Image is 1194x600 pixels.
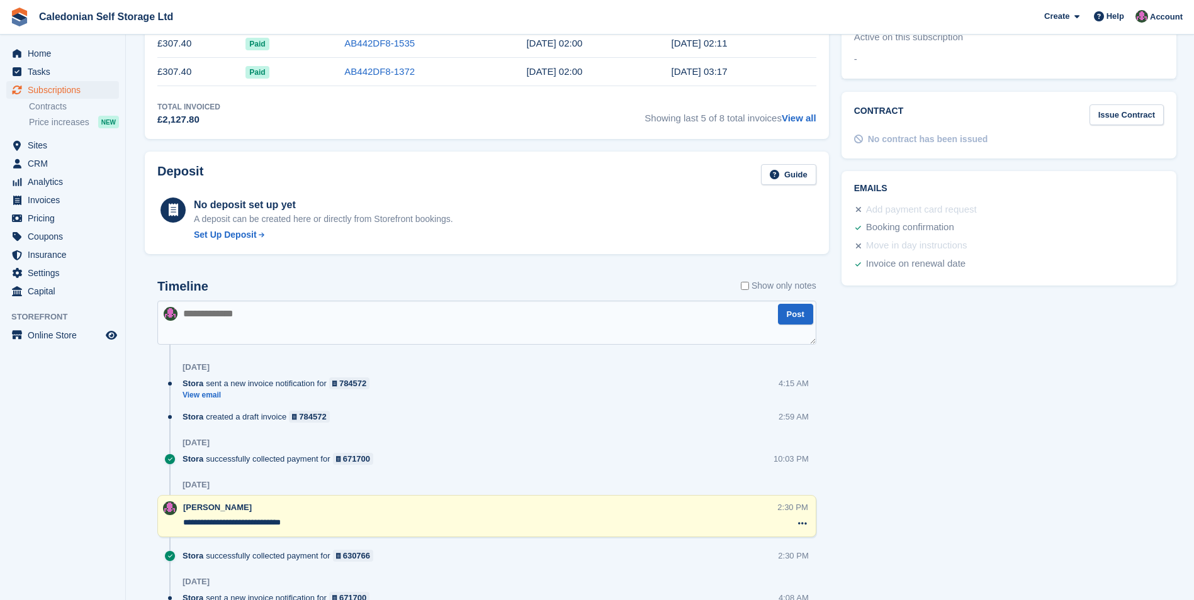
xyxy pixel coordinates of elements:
[104,328,119,343] a: Preview store
[333,453,374,465] a: 671700
[28,228,103,245] span: Coupons
[866,220,954,235] div: Booking confirmation
[28,155,103,172] span: CRM
[28,191,103,209] span: Invoices
[28,326,103,344] span: Online Store
[183,362,210,372] div: [DATE]
[183,390,376,401] a: View email
[194,228,453,242] a: Set Up Deposit
[183,480,210,490] div: [DATE]
[10,8,29,26] img: stora-icon-8386f47178a22dfd0bd8f6a31ec36ba5ce8667c1dd55bd0f319d3a0aa187defe.svg
[866,203,977,218] div: Add payment card request
[339,377,366,389] div: 784572
[6,45,119,62] a: menu
[183,377,376,389] div: sent a new invoice notification for
[28,282,103,300] span: Capital
[741,279,816,292] label: Show only notes
[6,246,119,264] a: menu
[28,81,103,99] span: Subscriptions
[778,550,808,562] div: 2:30 PM
[28,63,103,81] span: Tasks
[163,501,177,515] img: Lois Holling
[157,279,208,294] h2: Timeline
[866,238,967,253] div: Move in day instructions
[299,411,326,423] div: 784572
[183,377,203,389] span: Stora
[6,228,119,245] a: menu
[28,136,103,154] span: Sites
[343,453,370,465] div: 671700
[1090,104,1164,125] a: Issue Contract
[183,411,336,423] div: created a draft invoice
[6,136,119,154] a: menu
[157,113,220,127] div: £2,127.80
[854,184,1164,194] h2: Emails
[28,173,103,191] span: Analytics
[854,104,904,125] h2: Contract
[868,133,988,146] div: No contract has been issued
[28,246,103,264] span: Insurance
[6,191,119,209] a: menu
[157,101,220,113] div: Total Invoiced
[854,30,963,45] div: Active on this subscription
[333,550,374,562] a: 630766
[6,326,119,344] a: menu
[329,377,370,389] a: 784572
[343,550,370,562] div: 630766
[6,173,119,191] a: menu
[245,38,269,50] span: Paid
[526,38,582,48] time: 2025-06-02 01:00:00 UTC
[183,577,210,587] div: [DATE]
[194,228,257,242] div: Set Up Deposit
[183,550,380,562] div: successfully collected payment for
[672,66,728,77] time: 2025-05-01 02:17:04 UTC
[6,264,119,282] a: menu
[761,164,816,185] a: Guide
[28,264,103,282] span: Settings
[28,209,103,227] span: Pricing
[1150,11,1183,23] span: Account
[183,453,203,465] span: Stora
[344,66,415,77] a: AB442DF8-1372
[194,213,453,226] p: A deposit can be created here or directly from Storefront bookings.
[866,257,966,272] div: Invoice on renewal date
[6,209,119,227] a: menu
[774,453,809,465] div: 10:03 PM
[183,550,203,562] span: Stora
[289,411,330,423] a: 784572
[645,101,816,127] span: Showing last 5 of 8 total invoices
[183,503,252,512] span: [PERSON_NAME]
[194,197,453,213] div: No deposit set up yet
[6,155,119,172] a: menu
[778,304,813,325] button: Post
[1044,10,1069,23] span: Create
[157,164,203,185] h2: Deposit
[741,279,749,292] input: Show only notes
[183,438,210,448] div: [DATE]
[6,63,119,81] a: menu
[164,307,177,321] img: Lois Holling
[6,81,119,99] a: menu
[98,116,119,128] div: NEW
[11,311,125,323] span: Storefront
[157,30,245,58] td: £307.40
[854,52,857,67] span: -
[183,411,203,423] span: Stora
[1135,10,1148,23] img: Lois Holling
[777,501,808,513] div: 2:30 PM
[34,6,178,27] a: Caledonian Self Storage Ltd
[183,453,380,465] div: successfully collected payment for
[157,58,245,86] td: £307.40
[29,115,119,129] a: Price increases NEW
[526,66,582,77] time: 2025-05-02 01:00:00 UTC
[29,101,119,113] a: Contracts
[1107,10,1124,23] span: Help
[29,116,89,128] span: Price increases
[779,377,809,389] div: 4:15 AM
[779,411,809,423] div: 2:59 AM
[28,45,103,62] span: Home
[6,282,119,300] a: menu
[245,66,269,79] span: Paid
[782,113,816,123] a: View all
[344,38,415,48] a: AB442DF8-1535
